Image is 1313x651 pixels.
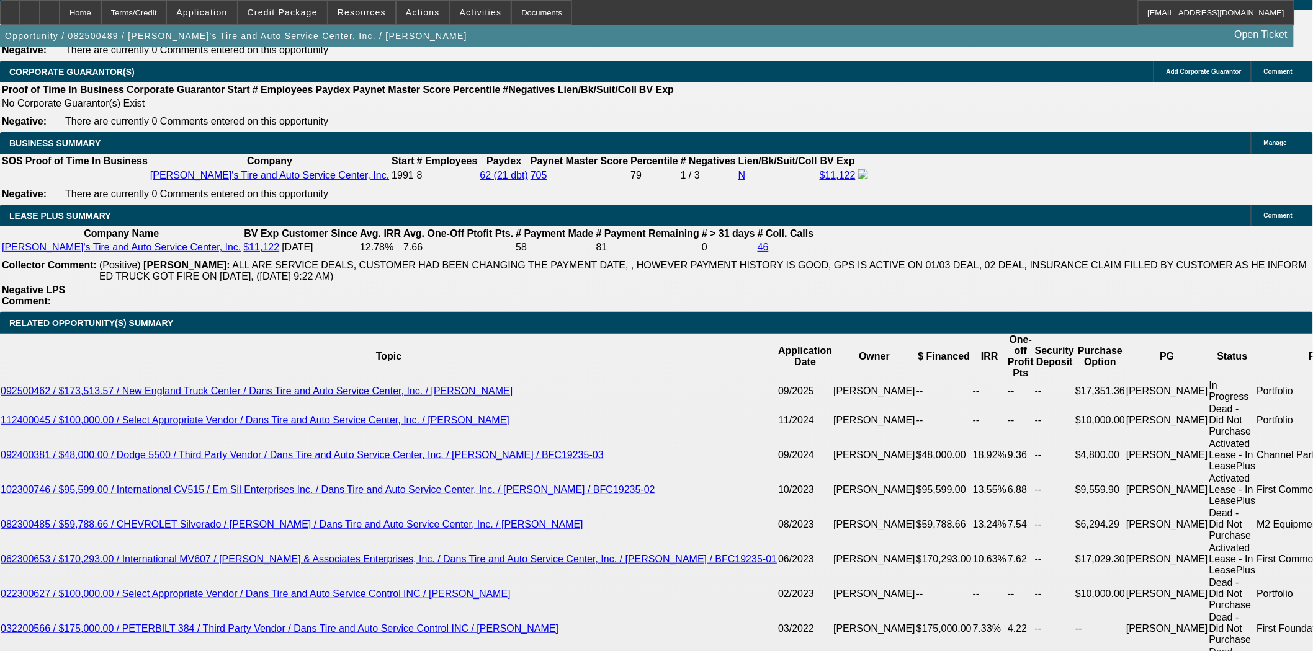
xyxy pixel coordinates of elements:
[9,211,111,221] span: LEASE PLUS SUMMARY
[397,1,449,24] button: Actions
[516,228,593,239] b: # Payment Made
[1126,379,1209,403] td: [PERSON_NAME]
[1075,542,1126,577] td: $17,029.30
[1007,577,1034,611] td: --
[1209,542,1257,577] td: Activated Lease - In LeasePlus
[833,472,916,507] td: [PERSON_NAME]
[338,7,386,17] span: Resources
[417,170,423,180] span: 8
[150,170,389,180] a: [PERSON_NAME]'s Tire and Auto Service Center, Inc.
[1007,611,1034,646] td: 4.22
[972,611,1007,646] td: 7.33%
[833,438,916,472] td: [PERSON_NAME]
[227,84,249,95] b: Start
[1007,472,1034,507] td: 6.88
[1075,403,1126,438] td: $10,000.00
[1126,403,1209,438] td: [PERSON_NAME]
[596,228,699,239] b: # Payment Remaining
[777,334,833,379] th: Application Date
[406,7,440,17] span: Actions
[9,138,101,148] span: BUSINESS SUMMARY
[1034,577,1075,611] td: --
[916,403,972,438] td: --
[281,241,358,254] td: [DATE]
[167,1,236,24] button: Application
[247,156,292,166] b: Company
[972,542,1007,577] td: 10.63%
[972,334,1007,379] th: IRR
[758,242,769,252] a: 46
[1209,472,1257,507] td: Activated Lease - In LeasePlus
[25,155,148,167] th: Proof of Time In Business
[127,84,225,95] b: Corporate Guarantor
[833,507,916,542] td: [PERSON_NAME]
[1,554,777,564] a: 062300653 / $170,293.00 / International MV607 / [PERSON_NAME] & Associates Enterprises, Inc. / Da...
[1,97,679,110] td: No Corporate Guarantor(s) Exist
[630,170,678,181] div: 79
[253,84,313,95] b: # Employees
[1126,611,1209,646] td: [PERSON_NAME]
[738,156,817,166] b: Lien/Bk/Suit/Coll
[5,31,467,41] span: Opportunity / 082500489 / [PERSON_NAME]'s Tire and Auto Service Center, Inc. / [PERSON_NAME]
[1034,611,1075,646] td: --
[1,84,125,96] th: Proof of Time In Business
[777,577,833,611] td: 02/2023
[777,403,833,438] td: 11/2024
[1264,139,1287,146] span: Manage
[1,155,24,167] th: SOS
[1007,507,1034,542] td: 7.54
[1,519,583,529] a: 082300485 / $59,788.66 / CHEVROLET Silverado / [PERSON_NAME] / Dans Tire and Auto Service Center,...
[353,84,450,95] b: Paynet Master Score
[820,156,855,166] b: BV Exp
[916,379,972,403] td: --
[833,542,916,577] td: [PERSON_NAME]
[9,67,135,77] span: CORPORATE GUARANTOR(S)
[833,334,916,379] th: Owner
[99,260,141,270] span: (Positive)
[758,228,814,239] b: # Coll. Calls
[777,507,833,542] td: 08/2023
[391,169,415,182] td: 1991
[1126,438,1209,472] td: [PERSON_NAME]
[1034,438,1075,472] td: --
[916,577,972,611] td: --
[486,156,521,166] b: Paydex
[244,228,279,239] b: BV Exp
[238,1,327,24] button: Credit Package
[359,241,401,254] td: 12.78%
[916,472,972,507] td: $95,599.00
[176,7,227,17] span: Application
[1007,334,1034,379] th: One-off Profit Pts
[1034,472,1075,507] td: --
[84,228,159,239] b: Company Name
[1264,212,1293,219] span: Comment
[1034,542,1075,577] td: --
[1,623,558,634] a: 032200566 / $175,000.00 / PETERBILT 384 / Third Party Vendor / Dans Tire and Auto Service Control...
[833,611,916,646] td: [PERSON_NAME]
[1075,438,1126,472] td: $4,800.00
[460,7,502,17] span: Activities
[1007,542,1034,577] td: 7.62
[1007,379,1034,403] td: --
[65,188,328,199] span: There are currently 0 Comments entered on this opportunity
[1209,577,1257,611] td: Dead - Did Not Purchase
[1075,507,1126,542] td: $6,294.29
[1126,507,1209,542] td: [PERSON_NAME]
[1126,472,1209,507] td: [PERSON_NAME]
[1075,334,1126,379] th: Purchase Option
[1007,438,1034,472] td: 9.36
[1,415,509,425] a: 112400045 / $100,000.00 / Select Appropriate Vendor / Dans Tire and Auto Service Center, Inc. / [...
[596,241,700,254] td: 81
[282,228,357,239] b: Customer Since
[1,449,604,460] a: 092400381 / $48,000.00 / Dodge 5500 / Third Party Vendor / Dans Tire and Auto Service Center, Inc...
[833,403,916,438] td: [PERSON_NAME]
[916,542,972,577] td: $170,293.00
[916,438,972,472] td: $48,000.00
[450,1,511,24] button: Activities
[777,611,833,646] td: 03/2022
[1075,379,1126,403] td: $17,351.36
[2,242,241,252] a: [PERSON_NAME]'s Tire and Auto Service Center, Inc.
[916,334,972,379] th: $ Financed
[403,241,514,254] td: 7.66
[1075,472,1126,507] td: $9,559.90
